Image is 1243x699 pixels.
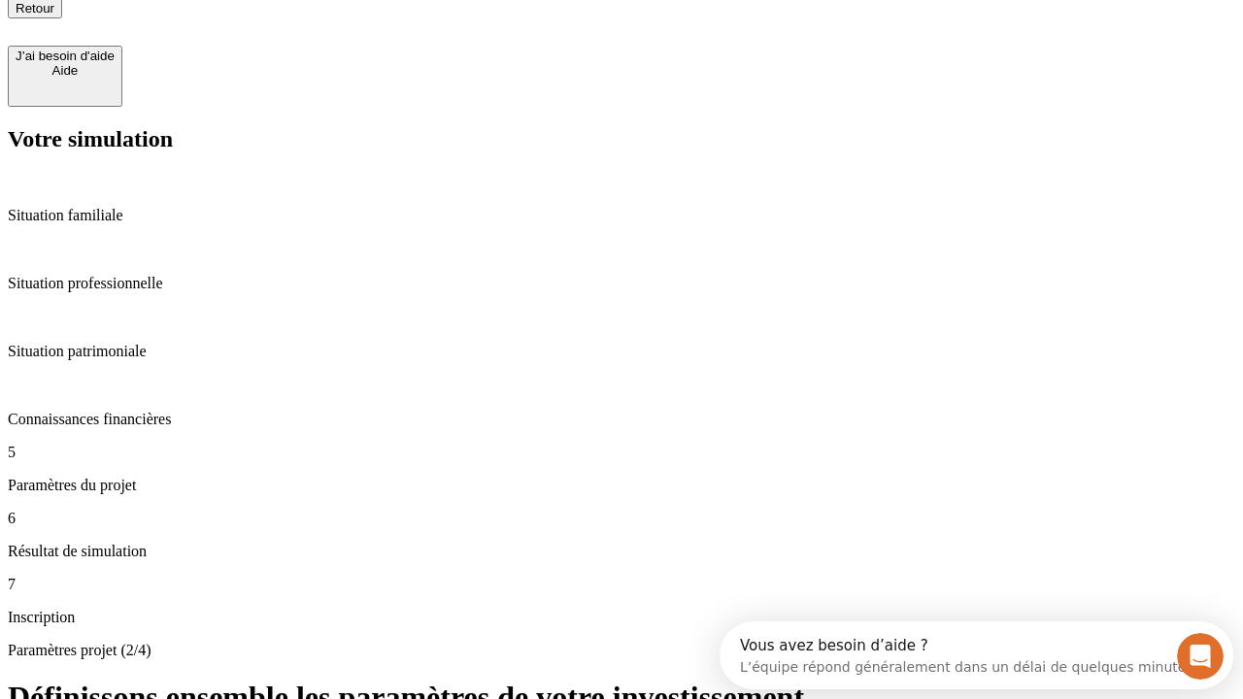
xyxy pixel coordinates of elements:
[8,576,1235,593] p: 7
[8,411,1235,428] p: Connaissances financières
[16,49,115,63] div: J’ai besoin d'aide
[20,17,478,32] div: Vous avez besoin d’aide ?
[8,46,122,107] button: J’ai besoin d'aideAide
[8,207,1235,224] p: Situation familiale
[8,343,1235,360] p: Situation patrimoniale
[8,510,1235,527] p: 6
[8,275,1235,292] p: Situation professionnelle
[16,1,54,16] span: Retour
[1177,633,1224,680] iframe: Intercom live chat
[8,543,1235,560] p: Résultat de simulation
[8,126,1235,152] h2: Votre simulation
[8,477,1235,494] p: Paramètres du projet
[720,621,1233,689] iframe: Intercom live chat discovery launcher
[8,642,1235,659] p: Paramètres projet (2/4)
[20,32,478,52] div: L’équipe répond généralement dans un délai de quelques minutes.
[16,63,115,78] div: Aide
[8,444,1235,461] p: 5
[8,8,535,61] div: Ouvrir le Messenger Intercom
[8,609,1235,626] p: Inscription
